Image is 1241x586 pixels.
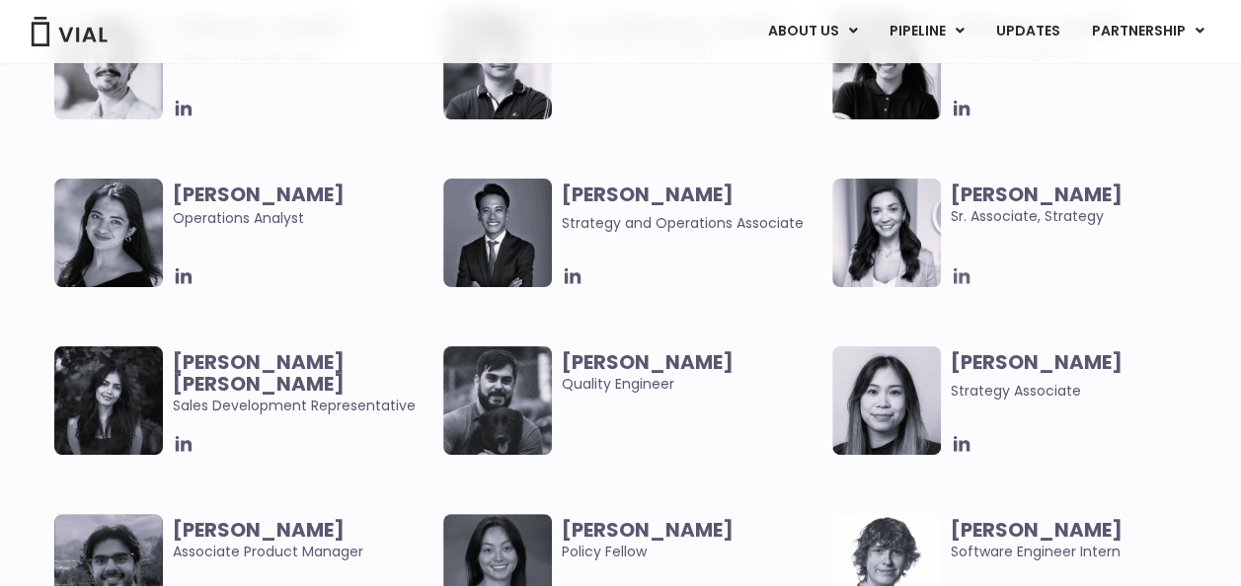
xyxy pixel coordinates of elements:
[951,519,1211,562] span: Software Engineer Intern
[30,17,109,46] img: Vial Logo
[1076,15,1220,48] a: PARTNERSHIPMenu Toggle
[443,11,552,119] img: Image of smiling man named Jun-Goo
[752,15,873,48] a: ABOUT USMenu Toggle
[562,519,822,562] span: Policy Fellow
[54,179,163,287] img: Headshot of smiling woman named Sharicka
[562,516,734,544] b: [PERSON_NAME]
[562,351,822,395] span: Quality Engineer
[951,348,1123,376] b: [PERSON_NAME]
[874,15,979,48] a: PIPELINEMenu Toggle
[980,15,1075,48] a: UPDATES
[173,351,433,416] span: Sales Development Representative
[173,181,345,208] b: [PERSON_NAME]
[173,183,433,229] span: Operations Analyst
[832,11,941,119] img: Image of smiling woman named Tanvi
[562,181,734,208] b: [PERSON_NAME]
[832,179,941,287] img: Smiling woman named Ana
[562,213,804,233] span: Strategy and Operations Associate
[173,348,345,398] b: [PERSON_NAME] [PERSON_NAME]
[951,183,1211,227] span: Sr. Associate, Strategy
[173,516,345,544] b: [PERSON_NAME]
[443,346,552,455] img: Man smiling posing for picture
[951,516,1123,544] b: [PERSON_NAME]
[832,346,941,455] img: Headshot of smiling woman named Vanessa
[54,11,163,119] img: Image of smiling man named Glenn
[951,381,1081,401] span: Strategy Associate
[951,181,1123,208] b: [PERSON_NAME]
[562,348,734,376] b: [PERSON_NAME]
[443,179,552,287] img: Headshot of smiling man named Urann
[54,346,163,455] img: Smiling woman named Harman
[173,519,433,562] span: Associate Product Manager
